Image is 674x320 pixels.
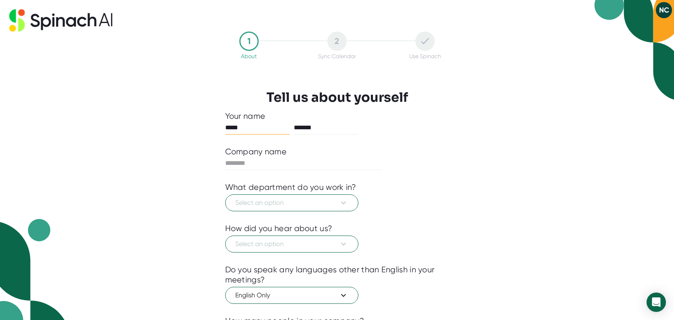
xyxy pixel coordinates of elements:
div: About [241,53,257,59]
div: 2 [327,32,347,51]
button: Select an option [225,194,358,211]
h3: Tell us about yourself [266,90,408,105]
div: Open Intercom Messenger [647,293,666,312]
div: Company name [225,147,287,157]
span: Select an option [235,239,348,249]
div: Your name [225,111,449,121]
div: Sync Calendar [318,53,356,59]
button: English Only [225,287,358,304]
div: Use Spinach [409,53,441,59]
div: 1 [239,32,259,51]
span: Select an option [235,198,348,208]
span: English Only [235,291,348,300]
button: NC [656,2,672,18]
div: What department do you work in? [225,182,356,192]
div: Do you speak any languages other than English in your meetings? [225,265,449,285]
div: How did you hear about us? [225,223,333,234]
button: Select an option [225,236,358,253]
